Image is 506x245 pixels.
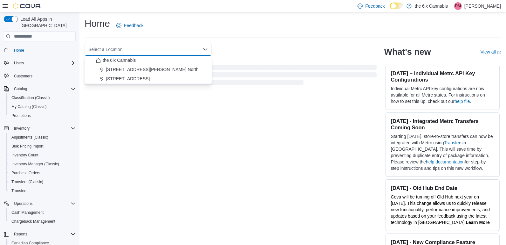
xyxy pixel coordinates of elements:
a: Transfers (Classic) [9,178,46,186]
span: Bulk Pricing Import [9,142,76,150]
a: Inventory Count [9,151,41,159]
span: Inventory [11,125,76,132]
span: Catalog [14,86,27,91]
span: Promotions [9,112,76,119]
a: Feedback [114,19,146,32]
button: Promotions [6,111,78,120]
a: Transfers [9,187,30,195]
span: Home [11,46,76,54]
span: Loading [85,66,377,86]
a: Transfers [444,140,463,145]
span: Users [11,59,76,67]
span: Operations [11,200,76,207]
button: Chargeback Management [6,217,78,226]
span: Promotions [11,113,31,118]
span: Feedback [124,22,143,29]
button: Purchase Orders [6,169,78,177]
span: Dark Mode [390,9,390,10]
span: Adjustments (Classic) [11,135,48,140]
span: Inventory Count [11,153,38,158]
p: | [450,2,452,10]
a: My Catalog (Classic) [9,103,49,111]
button: Classification (Classic) [6,93,78,102]
span: Classification (Classic) [9,94,76,102]
button: Inventory [1,124,78,133]
button: Operations [11,200,35,207]
span: DM [455,2,461,10]
h3: [DATE] – Individual Metrc API Key Configurations [391,70,494,83]
span: Users [14,61,24,66]
span: the 6ix Cannabis [103,57,136,63]
a: Customers [11,72,35,80]
p: [PERSON_NAME] [464,2,501,10]
span: Purchase Orders [11,170,40,176]
span: Reports [11,230,76,238]
img: Cova [13,3,41,9]
span: Cova will be turning off Old Hub next year on [DATE]. This change allows us to quickly release ne... [391,194,490,225]
button: [STREET_ADDRESS] [85,74,212,83]
a: Inventory Manager (Classic) [9,160,62,168]
a: Purchase Orders [9,169,43,177]
button: My Catalog (Classic) [6,102,78,111]
span: Catalog [11,85,76,93]
button: Users [11,59,26,67]
button: Inventory Manager (Classic) [6,160,78,169]
a: Classification (Classic) [9,94,52,102]
button: Catalog [11,85,30,93]
span: [STREET_ADDRESS] [106,76,150,82]
h2: What's new [384,47,431,57]
button: Inventory [11,125,32,132]
button: Operations [1,199,78,208]
h3: [DATE] - Old Hub End Date [391,185,494,191]
button: Cash Management [6,208,78,217]
span: My Catalog (Classic) [11,104,47,109]
span: Customers [11,72,76,80]
a: help documentation [426,159,465,164]
span: Cash Management [11,210,44,215]
a: Home [11,47,27,54]
span: Inventory [14,126,30,131]
span: Chargeback Management [11,219,55,224]
span: Classification (Classic) [11,95,50,100]
button: Reports [11,230,30,238]
span: Cash Management [9,209,76,216]
span: Inventory Manager (Classic) [11,162,59,167]
input: Dark Mode [390,3,403,9]
button: Inventory Count [6,151,78,160]
span: My Catalog (Classic) [9,103,76,111]
button: Catalog [1,84,78,93]
a: Learn More [466,220,490,225]
button: [STREET_ADDRESS][PERSON_NAME] North [85,65,212,74]
p: Starting [DATE], store-to-store transfers can now be integrated with Metrc using in [GEOGRAPHIC_D... [391,133,494,171]
span: Inventory Manager (Classic) [9,160,76,168]
h1: Home [85,17,110,30]
span: Customers [14,74,32,79]
button: the 6ix Cannabis [85,56,212,65]
span: [STREET_ADDRESS][PERSON_NAME] North [106,66,199,73]
span: Chargeback Management [9,218,76,225]
span: Transfers (Classic) [9,178,76,186]
p: Individual Metrc API key configurations are now available for all Metrc states. For instructions ... [391,85,494,104]
a: Chargeback Management [9,218,58,225]
a: View allExternal link [481,49,501,54]
span: Inventory Count [9,151,76,159]
a: Bulk Pricing Import [9,142,46,150]
button: Customers [1,71,78,81]
div: Dhwanit Modi [454,2,462,10]
a: help file [455,99,470,104]
button: Bulk Pricing Import [6,142,78,151]
p: the 6ix Cannabis [415,2,448,10]
span: Load All Apps in [GEOGRAPHIC_DATA] [18,16,76,29]
button: Users [1,59,78,68]
h3: [DATE] - Integrated Metrc Transfers Coming Soon [391,118,494,131]
button: Home [1,45,78,54]
button: Adjustments (Classic) [6,133,78,142]
span: Home [14,48,24,53]
svg: External link [497,51,501,54]
button: Transfers (Classic) [6,177,78,186]
span: Reports [14,232,27,237]
div: Choose from the following options [85,56,212,83]
button: Close list of options [203,47,208,52]
span: Feedback [365,3,385,9]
